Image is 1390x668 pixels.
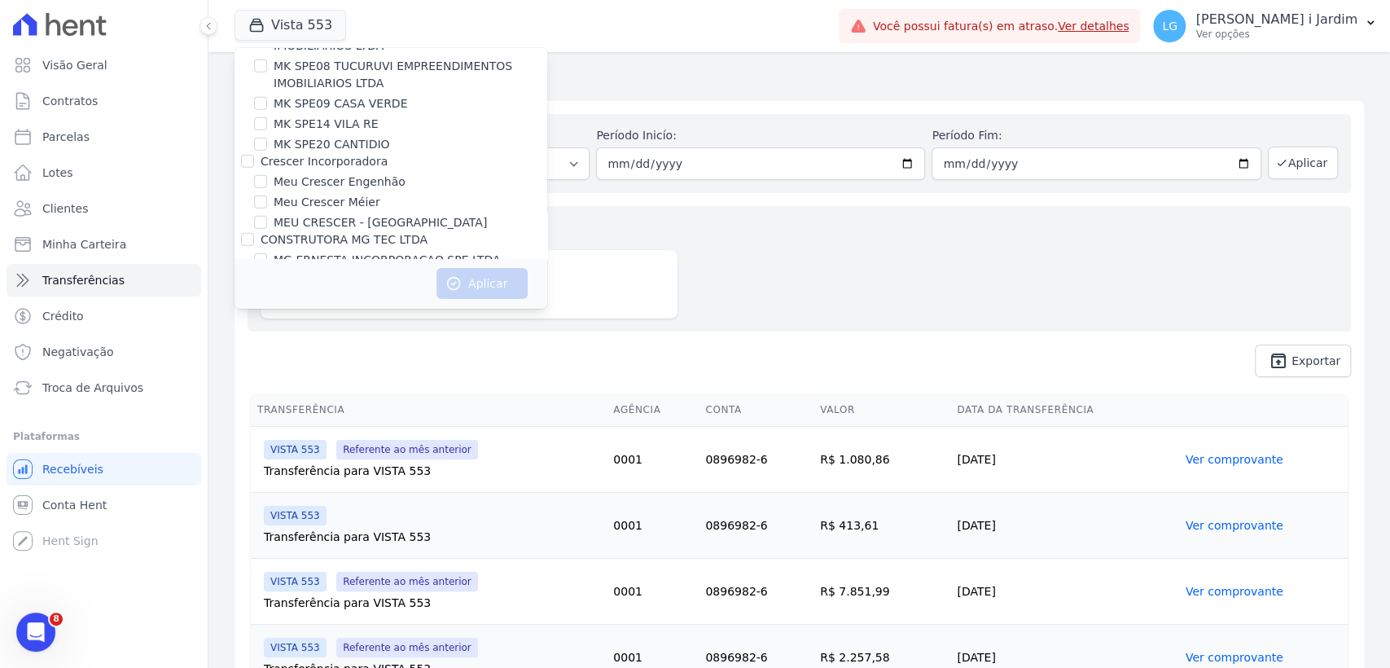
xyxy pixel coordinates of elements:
[42,57,107,73] span: Visão Geral
[873,18,1129,35] span: Você possui fatura(s) em atraso.
[1140,3,1390,49] button: LG [PERSON_NAME] i Jardim Ver opções
[264,638,327,657] span: VISTA 553
[1162,20,1177,32] span: LG
[7,192,201,225] a: Clientes
[813,393,950,427] th: Valor
[596,127,925,144] label: Período Inicío:
[42,272,125,288] span: Transferências
[7,300,201,332] a: Crédito
[1269,351,1288,371] i: unarchive
[274,58,547,92] label: MK SPE08 TUCURUVI EMPREENDIMENTOS IMOBILIARIOS LTDA
[274,136,390,153] label: MK SPE20 CANTIDIO
[261,155,388,168] label: Crescer Incorporadora
[16,613,55,652] iframe: Intercom live chat
[42,200,88,217] span: Clientes
[274,214,487,231] label: MEU CRESCER - [GEOGRAPHIC_DATA]
[950,493,1178,559] td: [DATE]
[42,308,84,324] span: Crédito
[7,85,201,117] a: Contratos
[264,572,327,591] span: VISTA 553
[264,506,327,525] span: VISTA 553
[1186,585,1283,598] a: Ver comprovante
[42,497,107,513] span: Conta Hent
[699,427,813,493] td: 0896982-6
[1058,20,1129,33] a: Ver detalhes
[235,10,346,41] button: Vista 553
[261,233,428,246] label: CONSTRUTORA MG TEC LTDA
[7,489,201,521] a: Conta Hent
[7,156,201,189] a: Lotes
[1255,345,1351,377] a: unarchive Exportar
[235,65,1364,94] h2: Transferências
[1195,11,1357,28] p: [PERSON_NAME] i Jardim
[1186,519,1283,532] a: Ver comprovante
[336,638,478,657] span: Referente ao mês anterior
[813,493,950,559] td: R$ 413,61
[1186,453,1283,466] a: Ver comprovante
[274,174,406,191] label: Meu Crescer Engenhão
[7,453,201,486] a: Recebíveis
[7,49,201,81] a: Visão Geral
[274,116,379,133] label: MK SPE14 VILA RE
[336,440,478,459] span: Referente ao mês anterior
[436,268,528,299] button: Aplicar
[607,493,699,559] td: 0001
[274,95,407,112] label: MK SPE09 CASA VERDE
[7,264,201,297] a: Transferências
[607,559,699,625] td: 0001
[42,93,98,109] span: Contratos
[264,529,600,545] div: Transferência para VISTA 553
[7,371,201,404] a: Troca de Arquivos
[42,344,114,360] span: Negativação
[813,427,950,493] td: R$ 1.080,86
[607,427,699,493] td: 0001
[264,463,600,479] div: Transferência para VISTA 553
[42,461,103,477] span: Recebíveis
[264,440,327,459] span: VISTA 553
[699,493,813,559] td: 0896982-6
[1268,147,1338,179] button: Aplicar
[7,121,201,153] a: Parcelas
[274,252,504,269] label: MG ERNESTA INCORPORACAO SPE LTDA.
[50,613,63,626] span: 8
[699,393,813,427] th: Conta
[932,127,1261,144] label: Período Fim:
[813,559,950,625] td: R$ 7.851,99
[42,380,143,396] span: Troca de Arquivos
[13,427,195,446] div: Plataformas
[1195,28,1357,41] p: Ver opções
[699,559,813,625] td: 0896982-6
[42,165,73,181] span: Lotes
[336,572,478,591] span: Referente ao mês anterior
[607,393,699,427] th: Agência
[274,194,380,211] label: Meu Crescer Méier
[950,427,1178,493] td: [DATE]
[1291,356,1340,366] span: Exportar
[7,336,201,368] a: Negativação
[950,559,1178,625] td: [DATE]
[42,236,126,253] span: Minha Carteira
[264,595,600,611] div: Transferência para VISTA 553
[7,228,201,261] a: Minha Carteira
[251,393,607,427] th: Transferência
[42,129,90,145] span: Parcelas
[1186,651,1283,664] a: Ver comprovante
[950,393,1178,427] th: Data da Transferência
